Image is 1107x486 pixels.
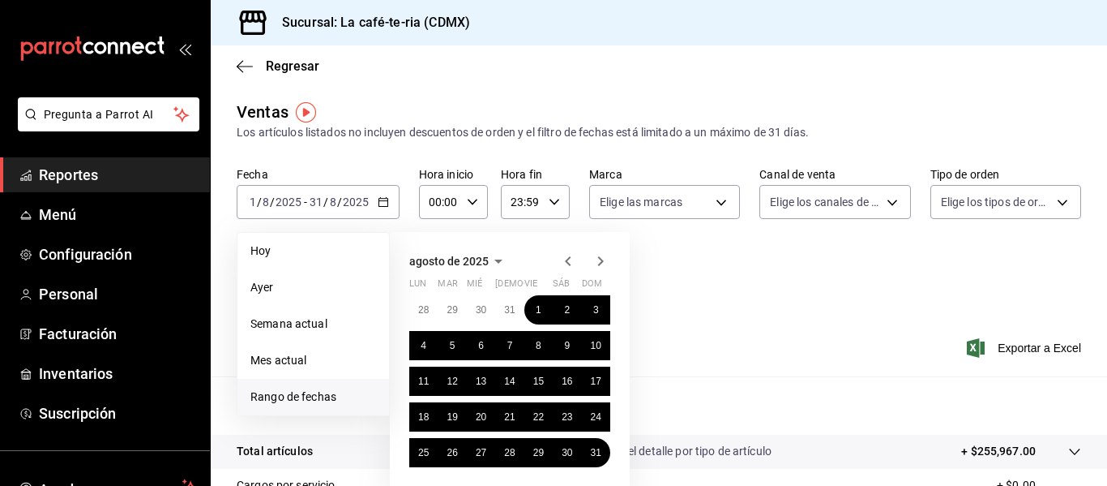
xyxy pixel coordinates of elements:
abbr: 28 de agosto de 2025 [504,447,515,458]
abbr: 13 de agosto de 2025 [476,376,486,387]
abbr: 6 de agosto de 2025 [478,340,484,351]
abbr: lunes [409,278,426,295]
input: -- [249,196,257,209]
abbr: 26 de agosto de 2025 [447,447,457,458]
span: Regresar [266,58,319,74]
button: 22 de agosto de 2025 [524,402,553,432]
button: agosto de 2025 [409,252,508,271]
button: open_drawer_menu [178,42,191,55]
abbr: 5 de agosto de 2025 [450,340,455,351]
button: 31 de agosto de 2025 [582,438,610,467]
abbr: 16 de agosto de 2025 [562,376,572,387]
button: 1 de agosto de 2025 [524,295,553,325]
abbr: 29 de agosto de 2025 [533,447,544,458]
input: -- [329,196,337,209]
div: Ventas [237,100,289,124]
button: 18 de agosto de 2025 [409,402,438,432]
p: + $255,967.00 [961,443,1036,460]
abbr: 18 de agosto de 2025 [418,411,429,423]
label: Fecha [237,169,400,180]
span: / [323,196,328,209]
button: 11 de agosto de 2025 [409,367,438,396]
button: 8 de agosto de 2025 [524,331,553,360]
button: 27 de agosto de 2025 [467,438,495,467]
abbr: 29 de julio de 2025 [447,304,457,316]
abbr: 22 de agosto de 2025 [533,411,544,423]
abbr: 4 de agosto de 2025 [421,340,426,351]
span: - [304,196,307,209]
button: Regresar [237,58,319,74]
button: 9 de agosto de 2025 [553,331,581,360]
abbr: 28 de julio de 2025 [418,304,429,316]
label: Hora inicio [419,169,488,180]
label: Hora fin [501,169,570,180]
abbr: sábado [553,278,570,295]
span: Semana actual [250,316,376,333]
button: 25 de agosto de 2025 [409,438,438,467]
button: 2 de agosto de 2025 [553,295,581,325]
button: 6 de agosto de 2025 [467,331,495,360]
span: Inventarios [39,363,197,385]
abbr: domingo [582,278,602,295]
span: agosto de 2025 [409,255,489,268]
abbr: 15 de agosto de 2025 [533,376,544,387]
abbr: 12 de agosto de 2025 [447,376,457,387]
button: 7 de agosto de 2025 [495,331,524,360]
span: Elige los canales de venta [770,194,880,210]
abbr: 3 de agosto de 2025 [593,304,599,316]
span: / [337,196,342,209]
abbr: 21 de agosto de 2025 [504,411,515,423]
span: / [270,196,275,209]
span: Exportar a Excel [970,338,1081,358]
span: Menú [39,204,197,226]
abbr: 30 de agosto de 2025 [562,447,572,458]
button: 28 de agosto de 2025 [495,438,524,467]
label: Canal de venta [759,169,910,180]
button: 3 de agosto de 2025 [582,295,610,325]
abbr: 30 de julio de 2025 [476,304,486,316]
button: Pregunta a Parrot AI [18,97,199,131]
span: Pregunta a Parrot AI [44,106,174,123]
button: 29 de julio de 2025 [438,295,466,325]
span: / [257,196,262,209]
button: 31 de julio de 2025 [495,295,524,325]
button: 30 de agosto de 2025 [553,438,581,467]
span: Configuración [39,243,197,265]
button: 4 de agosto de 2025 [409,331,438,360]
span: Elige los tipos de orden [941,194,1051,210]
abbr: 1 de agosto de 2025 [536,304,541,316]
h3: Sucursal: La café-te-ria (CDMX) [269,13,470,32]
button: 30 de julio de 2025 [467,295,495,325]
abbr: martes [438,278,457,295]
span: Hoy [250,243,376,260]
input: -- [309,196,323,209]
abbr: 2 de agosto de 2025 [564,304,570,316]
div: Los artículos listados no incluyen descuentos de orden y el filtro de fechas está limitado a un m... [237,124,1081,141]
abbr: 19 de agosto de 2025 [447,411,457,423]
abbr: jueves [495,278,591,295]
button: 15 de agosto de 2025 [524,367,553,396]
p: Total artículos [237,443,313,460]
button: 26 de agosto de 2025 [438,438,466,467]
abbr: 31 de julio de 2025 [504,304,515,316]
input: ---- [275,196,302,209]
button: 16 de agosto de 2025 [553,367,581,396]
abbr: 20 de agosto de 2025 [476,411,486,423]
img: Tooltip marker [296,102,316,123]
abbr: 9 de agosto de 2025 [564,340,570,351]
span: Reportes [39,164,197,186]
abbr: 10 de agosto de 2025 [591,340,601,351]
abbr: 23 de agosto de 2025 [562,411,572,423]
abbr: 8 de agosto de 2025 [536,340,541,351]
input: ---- [342,196,370,209]
abbr: miércoles [467,278,482,295]
button: 21 de agosto de 2025 [495,402,524,432]
label: Tipo de orden [930,169,1081,180]
abbr: 24 de agosto de 2025 [591,411,601,423]
span: Rango de fechas [250,389,376,406]
label: Marca [589,169,740,180]
span: Facturación [39,323,197,345]
button: 10 de agosto de 2025 [582,331,610,360]
button: 17 de agosto de 2025 [582,367,610,396]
